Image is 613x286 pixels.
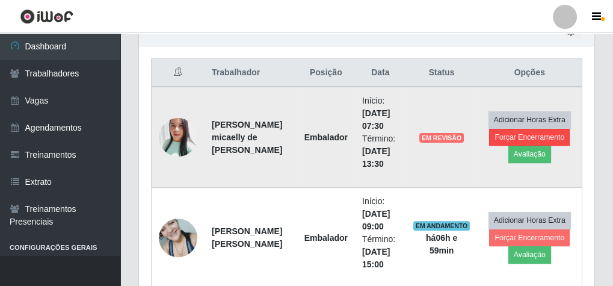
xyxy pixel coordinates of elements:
[488,111,571,128] button: Adicionar Horas Extra
[362,209,390,231] time: [DATE] 09:00
[20,9,73,24] img: CoreUI Logo
[362,108,390,131] time: [DATE] 07:30
[508,146,551,163] button: Avaliação
[297,59,355,87] th: Posição
[304,233,348,243] strong: Embalador
[362,132,399,170] li: Término:
[159,114,197,160] img: 1748729241814.jpeg
[205,59,297,87] th: Trabalhador
[362,233,399,271] li: Término:
[426,233,457,255] strong: há 06 h e 59 min
[212,120,282,155] strong: [PERSON_NAME] micaelly de [PERSON_NAME]
[477,59,582,87] th: Opções
[413,221,470,231] span: EM ANDAMENTO
[508,246,551,263] button: Avaliação
[355,59,406,87] th: Data
[212,226,282,249] strong: [PERSON_NAME] [PERSON_NAME]
[489,229,570,246] button: Forçar Encerramento
[362,247,390,269] time: [DATE] 15:00
[362,195,399,233] li: Início:
[488,212,571,229] button: Adicionar Horas Extra
[489,129,570,146] button: Forçar Encerramento
[362,146,390,169] time: [DATE] 13:30
[362,95,399,132] li: Início:
[304,132,348,142] strong: Embalador
[159,212,197,263] img: 1714959691742.jpeg
[406,59,478,87] th: Status
[419,133,464,143] span: EM REVISÃO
